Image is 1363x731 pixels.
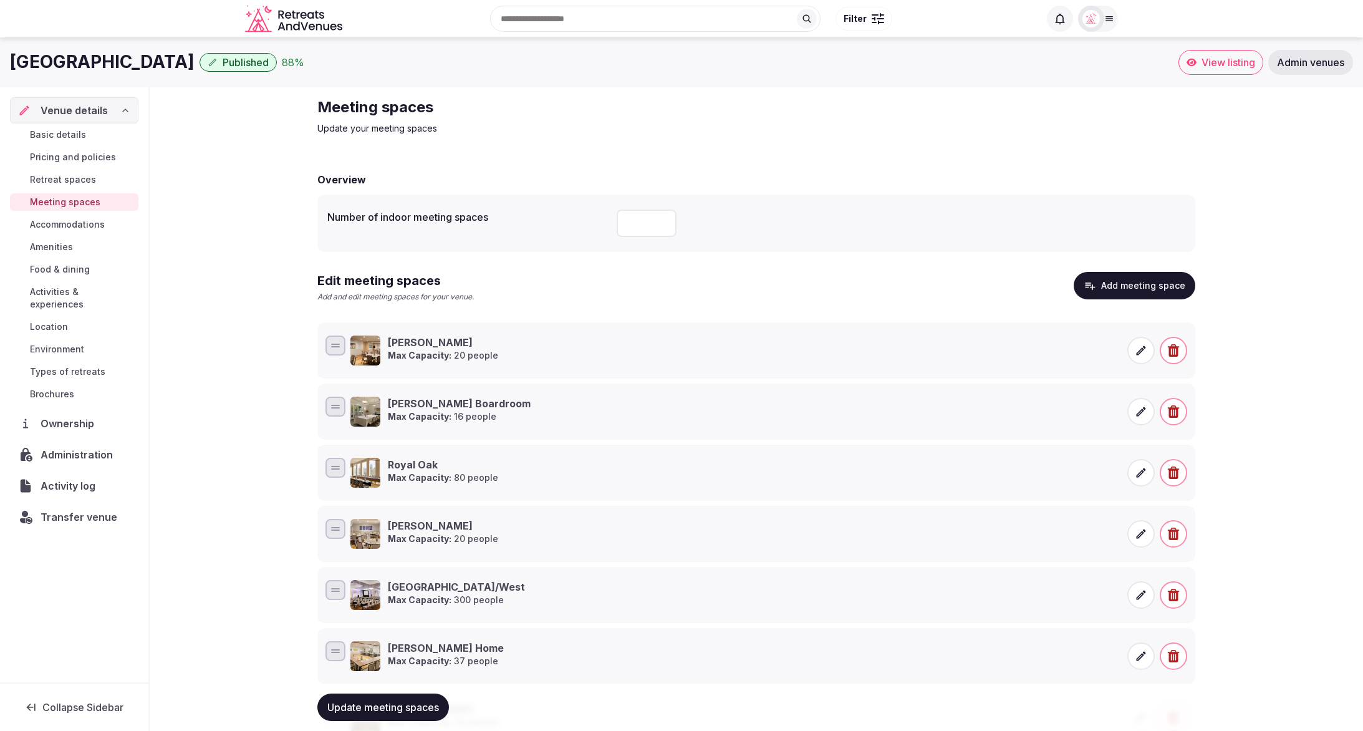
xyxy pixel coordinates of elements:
[317,122,736,135] p: Update your meeting spaces
[350,458,380,488] img: Royal Oak
[317,272,474,289] h2: Edit meeting spaces
[350,336,380,365] img: Robert Mondavi
[327,701,439,714] span: Update meeting spaces
[388,519,498,533] h3: [PERSON_NAME]
[388,336,498,349] h3: [PERSON_NAME]
[10,442,138,468] a: Administration
[388,349,498,362] p: 20 people
[388,410,531,423] p: 16 people
[30,343,84,356] span: Environment
[245,5,345,33] svg: Retreats and Venues company logo
[388,350,451,361] strong: Max Capacity:
[388,655,504,667] p: 37 people
[10,171,138,188] a: Retreat spaces
[41,103,108,118] span: Venue details
[10,216,138,233] a: Accommodations
[30,321,68,333] span: Location
[844,12,867,25] span: Filter
[388,656,451,666] strong: Max Capacity:
[350,397,380,427] img: Luna Boardroom
[388,594,525,606] p: 300 people
[41,478,100,493] span: Activity log
[388,472,498,484] p: 80 people
[30,218,105,231] span: Accommodations
[30,388,74,400] span: Brochures
[388,533,498,545] p: 20 people
[1268,50,1353,75] a: Admin venues
[10,193,138,211] a: Meeting spaces
[10,410,138,437] a: Ownership
[10,341,138,358] a: Environment
[30,263,90,276] span: Food & dining
[10,694,138,721] button: Collapse Sidebar
[10,473,138,499] a: Activity log
[350,641,380,671] img: Sutter Home
[388,472,451,483] strong: Max Capacity:
[1082,10,1100,27] img: miaceralde
[1178,50,1263,75] a: View listing
[317,172,366,187] h2: Overview
[388,533,451,544] strong: Max Capacity:
[10,148,138,166] a: Pricing and policies
[30,286,133,311] span: Activities & experiences
[30,241,73,253] span: Amenities
[388,458,498,472] h3: Royal Oak
[30,151,116,163] span: Pricing and policies
[350,519,380,549] img: Sebastiani
[388,594,451,605] strong: Max Capacity:
[388,411,451,422] strong: Max Capacity:
[41,510,117,525] span: Transfer venue
[10,318,138,336] a: Location
[1202,56,1255,69] span: View listing
[245,5,345,33] a: Visit the homepage
[41,447,118,462] span: Administration
[1277,56,1344,69] span: Admin venues
[282,55,304,70] div: 88 %
[10,363,138,380] a: Types of retreats
[10,50,195,74] h1: [GEOGRAPHIC_DATA]
[30,365,105,378] span: Types of retreats
[10,261,138,278] a: Food & dining
[388,580,525,594] h3: [GEOGRAPHIC_DATA]/West
[388,397,531,410] h3: [PERSON_NAME] Boardroom
[10,385,138,403] a: Brochures
[350,580,380,610] img: Silverado Ballroom East/West
[30,173,96,186] span: Retreat spaces
[327,212,607,222] label: Number of indoor meeting spaces
[10,283,138,313] a: Activities & experiences
[30,128,86,141] span: Basic details
[317,694,449,721] button: Update meeting spaces
[1074,272,1195,299] button: Add meeting space
[317,97,736,117] h2: Meeting spaces
[10,504,138,530] button: Transfer venue
[223,56,269,69] span: Published
[10,238,138,256] a: Amenities
[388,641,504,655] h3: [PERSON_NAME] Home
[10,126,138,143] a: Basic details
[282,55,304,70] button: 88%
[200,53,277,72] button: Published
[317,292,474,303] p: Add and edit meeting spaces for your venue.
[41,416,99,431] span: Ownership
[836,7,892,31] button: Filter
[42,701,123,714] span: Collapse Sidebar
[30,196,100,208] span: Meeting spaces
